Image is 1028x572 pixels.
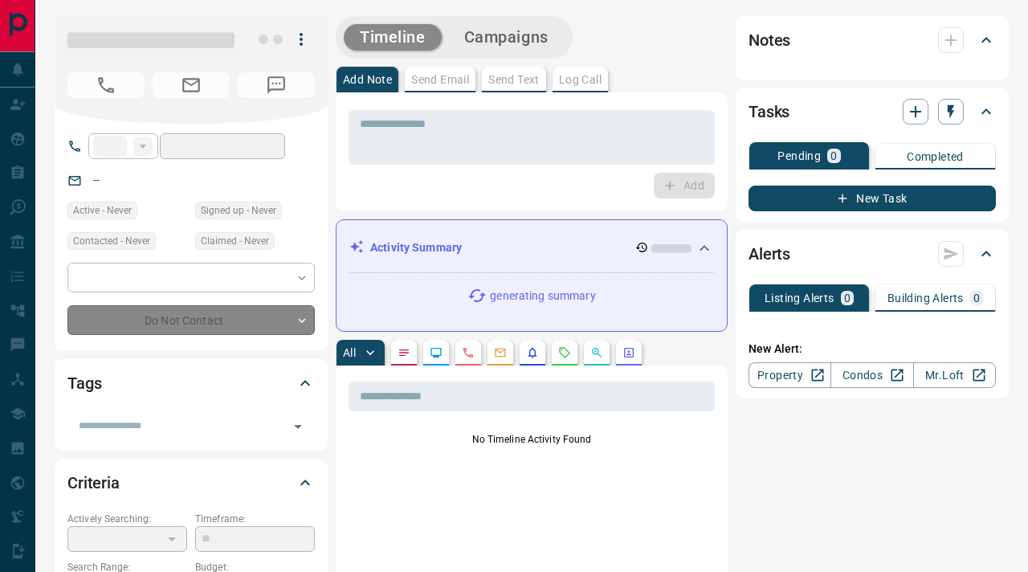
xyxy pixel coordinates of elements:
span: Contacted - Never [73,233,150,249]
div: Alerts [749,235,996,273]
span: No Number [238,72,315,98]
p: Building Alerts [887,292,964,304]
button: Timeline [344,24,442,51]
h2: Tags [67,370,101,396]
h2: Tasks [749,99,789,125]
button: Open [287,415,309,438]
svg: Lead Browsing Activity [430,346,443,359]
span: No Email [153,72,230,98]
svg: Requests [558,346,571,359]
svg: Emails [494,346,507,359]
p: All [343,347,356,358]
h2: Alerts [749,241,790,267]
h2: Notes [749,27,790,53]
p: Listing Alerts [765,292,834,304]
p: No Timeline Activity Found [349,432,715,447]
p: Completed [907,151,964,162]
p: 0 [973,292,980,304]
p: 0 [830,150,837,161]
div: Do Not Contact [67,305,315,335]
p: New Alert: [749,341,996,357]
a: -- [93,174,100,186]
div: Tasks [749,92,996,131]
h2: Criteria [67,470,120,496]
svg: Notes [398,346,410,359]
div: Criteria [67,464,315,502]
p: Add Note [343,74,392,85]
svg: Agent Actions [622,346,635,359]
p: generating summary [490,288,595,304]
p: 0 [844,292,851,304]
button: Campaigns [448,24,565,51]
p: Activity Summary [370,239,462,256]
div: Notes [749,21,996,59]
svg: Calls [462,346,475,359]
button: New Task [749,186,996,211]
svg: Listing Alerts [526,346,539,359]
span: Signed up - Never [201,202,276,219]
a: Mr.Loft [913,362,996,388]
span: Active - Never [73,202,132,219]
div: Tags [67,364,315,402]
svg: Opportunities [590,346,603,359]
p: Timeframe: [195,512,315,526]
p: Actively Searching: [67,512,187,526]
a: Property [749,362,831,388]
span: Claimed - Never [201,233,269,249]
a: Condos [830,362,913,388]
div: Activity Summary [349,233,714,263]
span: No Number [67,72,145,98]
p: Pending [777,150,821,161]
